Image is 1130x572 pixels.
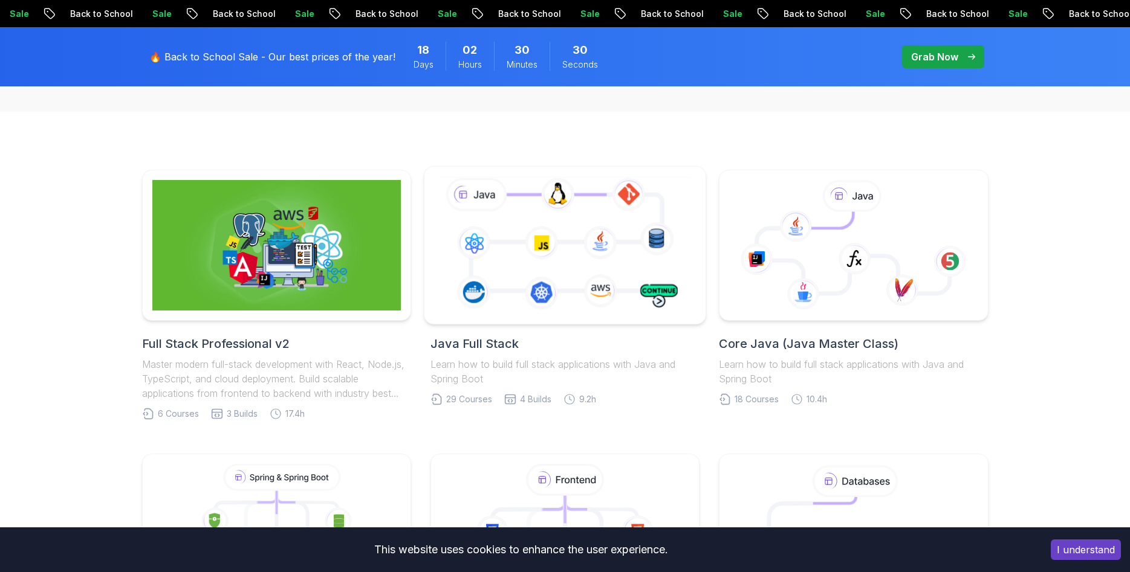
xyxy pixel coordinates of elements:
[152,180,401,310] img: Full Stack Professional v2
[562,59,598,71] span: Seconds
[463,42,477,59] span: 2 Hours
[520,393,551,405] span: 4 Builds
[60,8,143,20] p: Back to School
[573,42,588,59] span: 30 Seconds
[158,408,199,420] span: 6 Courses
[719,335,988,352] h2: Core Java (Java Master Class)
[713,8,752,20] p: Sale
[142,357,411,400] p: Master modern full-stack development with React, Node.js, TypeScript, and cloud deployment. Build...
[507,59,537,71] span: Minutes
[774,8,856,20] p: Back to School
[631,8,713,20] p: Back to School
[9,536,1033,563] div: This website uses cookies to enhance the user experience.
[911,50,958,64] p: Grab Now
[719,357,988,386] p: Learn how to build full stack applications with Java and Spring Boot
[285,408,305,420] span: 17.4h
[430,357,700,386] p: Learn how to build full stack applications with Java and Spring Boot
[142,335,411,352] h2: Full Stack Professional v2
[346,8,428,20] p: Back to School
[856,8,895,20] p: Sale
[428,8,467,20] p: Sale
[1051,539,1121,560] button: Accept cookies
[719,170,988,405] a: Core Java (Java Master Class)Learn how to build full stack applications with Java and Spring Boot...
[515,42,530,59] span: 30 Minutes
[807,393,827,405] span: 10.4h
[430,335,700,352] h2: Java Full Stack
[446,393,492,405] span: 29 Courses
[285,8,324,20] p: Sale
[489,8,571,20] p: Back to School
[417,42,429,59] span: 18 Days
[571,8,609,20] p: Sale
[917,8,999,20] p: Back to School
[203,8,285,20] p: Back to School
[142,170,411,420] a: Full Stack Professional v2Full Stack Professional v2Master modern full-stack development with Rea...
[430,170,700,405] a: Java Full StackLearn how to build full stack applications with Java and Spring Boot29 Courses4 Bu...
[414,59,433,71] span: Days
[458,59,482,71] span: Hours
[227,408,258,420] span: 3 Builds
[149,50,395,64] p: 🔥 Back to School Sale - Our best prices of the year!
[579,393,596,405] span: 9.2h
[735,393,779,405] span: 18 Courses
[999,8,1037,20] p: Sale
[143,8,181,20] p: Sale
